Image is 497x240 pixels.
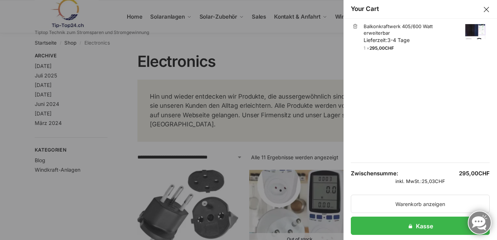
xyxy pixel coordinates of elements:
[351,178,490,185] p: inkl. MwSt.:
[478,170,490,177] span: CHF
[422,178,445,184] bdi: 25,03
[435,178,445,184] span: CHF
[351,4,379,14] div: Your Cart
[353,24,358,29] a: Balkonkraftwerk 405/600 Watt erweiterbarLieferzeit: 3-4 Tage aus dem Warenkorb entfernen
[385,45,394,51] span: CHF
[364,45,485,52] span: 1 ×
[369,45,394,51] bdi: 295,00
[482,5,491,14] button: Close drawer
[351,195,490,213] a: Warenkorb anzeigen
[364,37,410,43] span: Lieferzeit:
[351,169,398,178] strong: Zwischensumme:
[459,170,490,177] bdi: 295,00
[364,23,485,44] a: Balkonkraftwerk 405/600 Watt erweiterbarLieferzeit:3-4 Tage
[387,37,410,43] span: 3-4 Tage
[351,217,490,235] a: Kasse
[465,24,485,39] img: Steckerfertig Plug & Play mit 410 Watt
